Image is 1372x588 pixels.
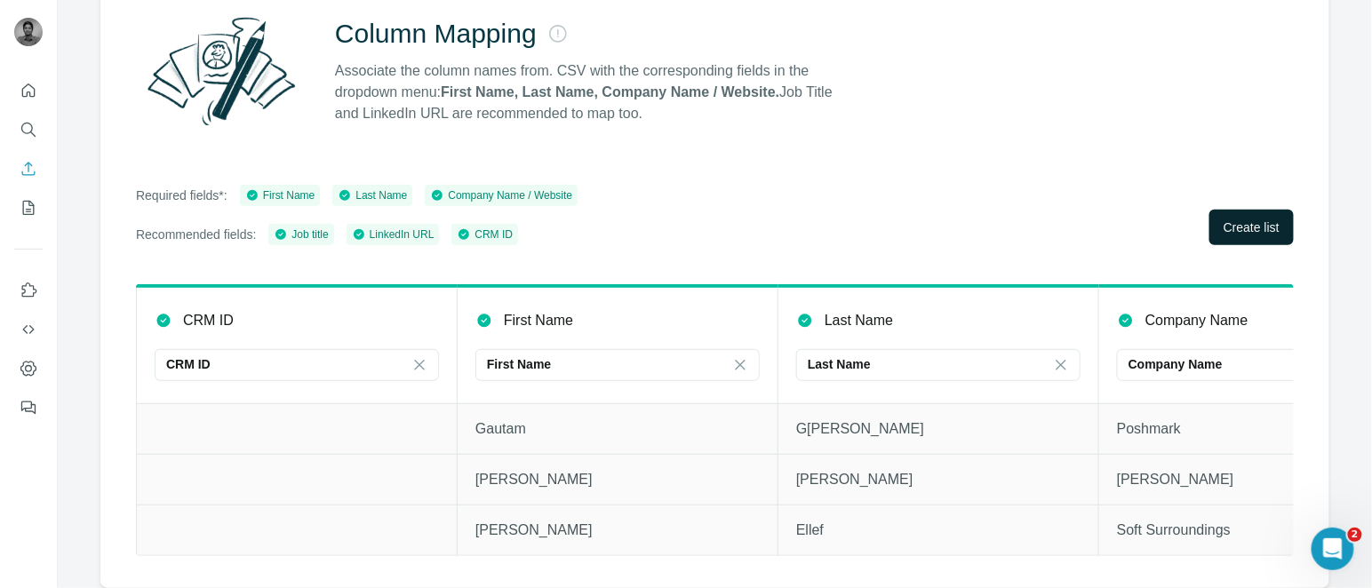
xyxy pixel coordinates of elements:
span: Create list [1224,219,1280,236]
p: Company Name [1129,355,1223,373]
h2: Column Mapping [335,18,537,50]
p: Ellef [796,520,1081,541]
img: Surfe Illustration - Column Mapping [136,7,307,135]
p: G[PERSON_NAME] [796,418,1081,440]
button: Use Surfe on LinkedIn [14,274,43,306]
p: [PERSON_NAME] [475,520,760,541]
button: My lists [14,192,43,224]
span: 2 [1348,528,1362,542]
div: Last Name [338,187,407,203]
p: Recommended fields: [136,226,256,243]
p: Last Name [808,355,871,373]
div: Job title [274,226,328,242]
div: CRM ID [457,226,513,242]
div: LinkedIn URL [352,226,435,242]
p: CRM ID [166,355,211,373]
p: Associate the column names from. CSV with the corresponding fields in the dropdown menu: Job Titl... [335,60,849,124]
button: Dashboard [14,353,43,385]
button: Create list [1209,210,1294,245]
button: Use Surfe API [14,314,43,346]
p: [PERSON_NAME] [796,469,1081,490]
p: [PERSON_NAME] [475,469,760,490]
p: First Name [504,310,573,331]
iframe: Intercom live chat [1312,528,1354,570]
p: Company Name [1145,310,1248,331]
div: Company Name / Website [430,187,572,203]
p: Last Name [825,310,893,331]
strong: First Name, Last Name, Company Name / Website. [441,84,779,99]
button: Enrich CSV [14,153,43,185]
p: Gautam [475,418,760,440]
button: Search [14,114,43,146]
p: First Name [487,355,551,373]
div: First Name [245,187,315,203]
p: Required fields*: [136,187,227,204]
button: Feedback [14,392,43,424]
button: Quick start [14,75,43,107]
img: Avatar [14,18,43,46]
p: CRM ID [183,310,234,331]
